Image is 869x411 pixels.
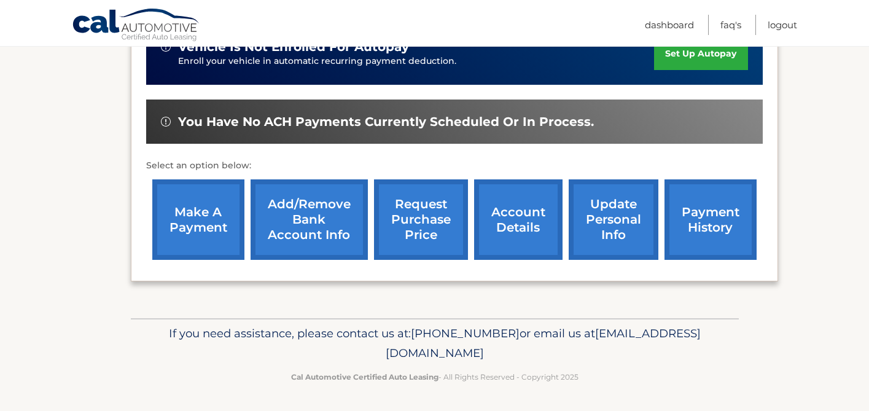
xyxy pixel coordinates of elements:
span: [PHONE_NUMBER] [411,326,520,340]
strong: Cal Automotive Certified Auto Leasing [291,372,438,382]
span: [EMAIL_ADDRESS][DOMAIN_NAME] [386,326,701,360]
span: vehicle is not enrolled for autopay [178,39,409,55]
a: FAQ's [720,15,741,35]
a: Add/Remove bank account info [251,179,368,260]
a: request purchase price [374,179,468,260]
p: - All Rights Reserved - Copyright 2025 [139,370,731,383]
p: Enroll your vehicle in automatic recurring payment deduction. [178,55,655,68]
img: alert-white.svg [161,117,171,127]
a: Cal Automotive [72,8,201,44]
a: update personal info [569,179,658,260]
a: payment history [664,179,757,260]
a: set up autopay [654,37,747,70]
span: You have no ACH payments currently scheduled or in process. [178,114,594,130]
a: account details [474,179,563,260]
a: Dashboard [645,15,694,35]
a: Logout [768,15,797,35]
p: If you need assistance, please contact us at: or email us at [139,324,731,363]
a: make a payment [152,179,244,260]
p: Select an option below: [146,159,763,173]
